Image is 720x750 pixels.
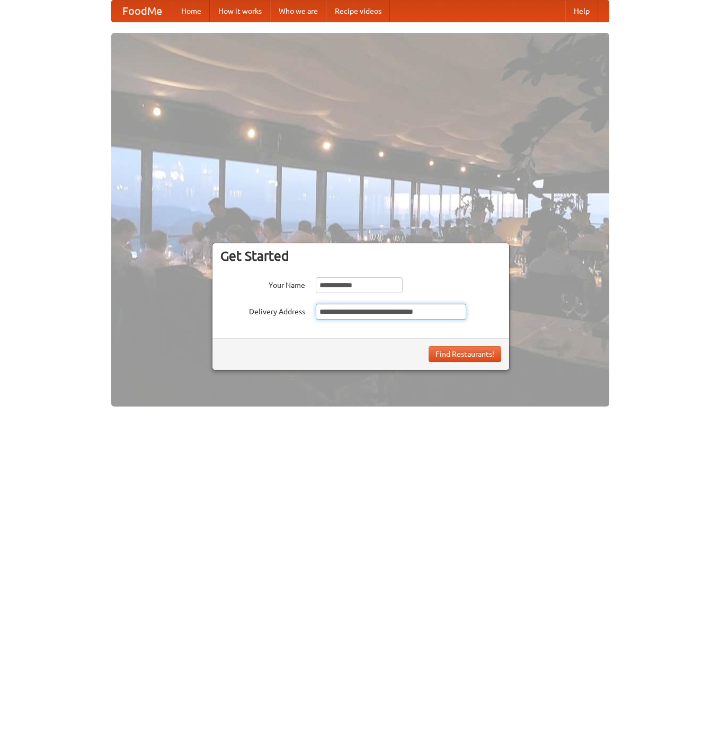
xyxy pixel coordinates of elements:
a: Recipe videos [326,1,390,22]
a: Who we are [270,1,326,22]
label: Your Name [220,277,305,290]
label: Delivery Address [220,304,305,317]
a: FoodMe [112,1,173,22]
a: Help [565,1,598,22]
a: Home [173,1,210,22]
button: Find Restaurants! [429,346,501,362]
h3: Get Started [220,248,501,264]
a: How it works [210,1,270,22]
